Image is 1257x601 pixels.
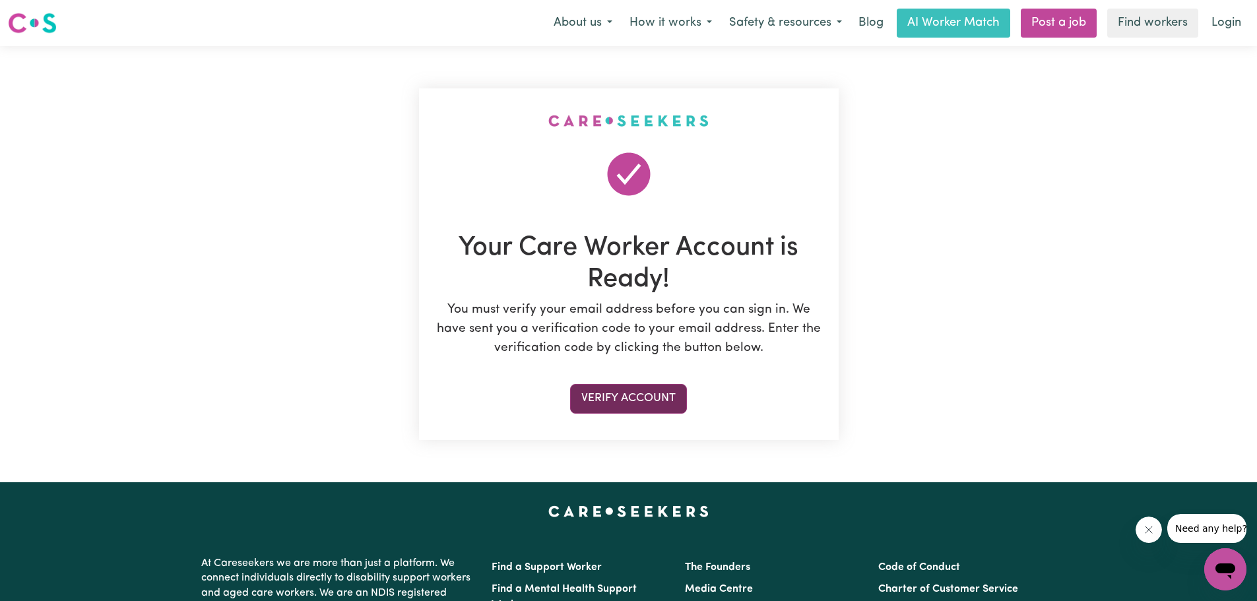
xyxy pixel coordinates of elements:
a: The Founders [685,562,750,573]
p: You must verify your email address before you can sign in. We have sent you a verification code t... [432,301,825,358]
button: How it works [621,9,721,37]
a: Media Centre [685,584,753,594]
button: Safety & resources [721,9,851,37]
iframe: Button to launch messaging window [1204,548,1246,590]
span: Need any help? [8,9,80,20]
a: AI Worker Match [897,9,1010,38]
button: Verify Account [570,384,687,413]
a: Post a job [1021,9,1097,38]
a: Code of Conduct [878,562,960,573]
h1: Your Care Worker Account is Ready! [432,232,825,296]
a: Login [1204,9,1249,38]
iframe: Close message [1136,517,1162,543]
a: Careseekers logo [8,8,57,38]
button: About us [545,9,621,37]
iframe: Message from company [1167,514,1246,543]
a: Find a Support Worker [492,562,602,573]
a: Find workers [1107,9,1198,38]
a: Blog [851,9,891,38]
img: Careseekers logo [8,11,57,35]
a: Careseekers home page [548,506,709,517]
a: Charter of Customer Service [878,584,1018,594]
